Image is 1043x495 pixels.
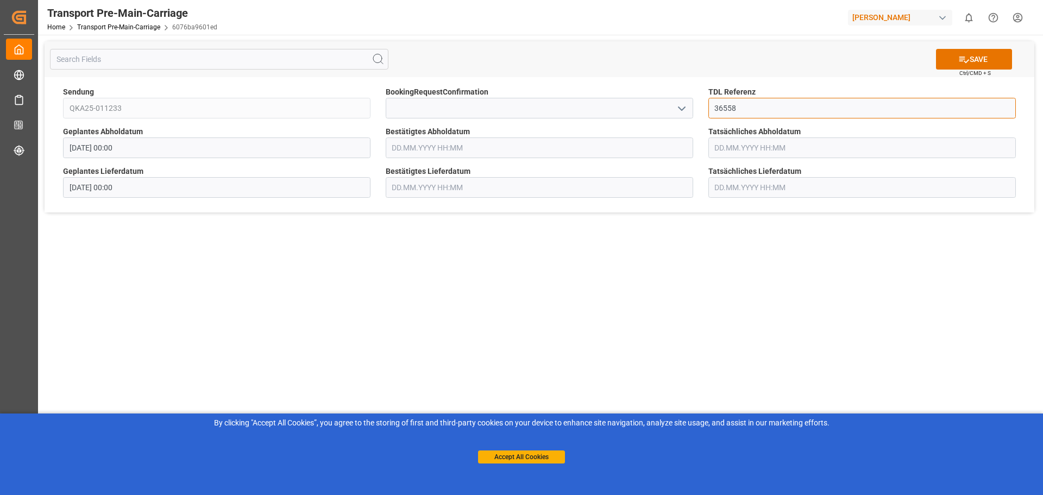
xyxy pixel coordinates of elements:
span: Tatsächliches Abholdatum [708,126,801,137]
button: open menu [673,100,689,117]
button: [PERSON_NAME] [848,7,957,28]
input: DD.MM.YYYY HH:MM [708,177,1016,198]
span: Bestätigtes Lieferdatum [386,166,470,177]
span: Geplantes Lieferdatum [63,166,143,177]
span: Geplantes Abholdatum [63,126,143,137]
input: Search Fields [50,49,388,70]
button: show 0 new notifications [957,5,981,30]
div: By clicking "Accept All Cookies”, you agree to the storing of first and third-party cookies on yo... [8,417,1035,429]
span: Bestätigtes Abholdatum [386,126,470,137]
button: Help Center [981,5,1006,30]
div: [PERSON_NAME] [848,10,952,26]
span: BookingRequestConfirmation [386,86,488,98]
button: SAVE [936,49,1012,70]
input: DD.MM.YYYY HH:MM [708,137,1016,158]
span: TDL Referenz [708,86,756,98]
input: DD.MM.YYYY HH:MM [386,137,693,158]
span: Sendung [63,86,94,98]
button: Accept All Cookies [478,450,565,463]
input: DD.MM.YYYY HH:MM [63,137,370,158]
input: DD.MM.YYYY HH:MM [63,177,370,198]
span: Tatsächliches Lieferdatum [708,166,801,177]
a: Home [47,23,65,31]
input: DD.MM.YYYY HH:MM [386,177,693,198]
div: Transport Pre-Main-Carriage [47,5,217,21]
a: Transport Pre-Main-Carriage [77,23,160,31]
span: Ctrl/CMD + S [959,69,991,77]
